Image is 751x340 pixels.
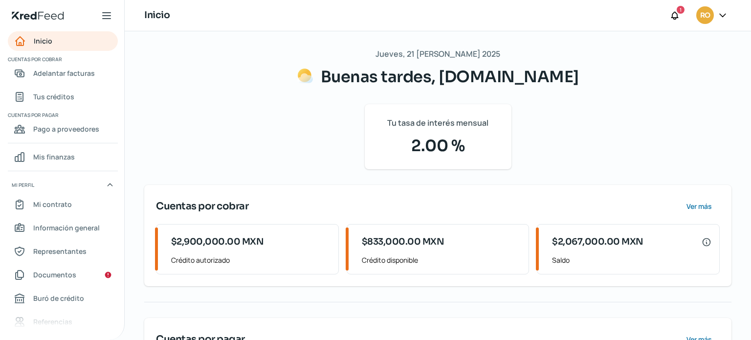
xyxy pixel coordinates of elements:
[33,292,84,304] span: Buró de crédito
[33,269,76,281] span: Documentos
[33,316,72,328] span: Referencias
[144,8,170,23] h1: Inicio
[297,68,313,84] img: Saludos
[700,10,710,22] span: RO
[686,203,712,210] span: Ver más
[8,119,118,139] a: Pago a proveedores
[8,265,118,285] a: Documentos
[362,254,521,266] span: Crédito disponible
[33,67,95,79] span: Adelantar facturas
[12,181,34,189] span: Mi perfil
[8,312,118,332] a: Referencias
[387,116,488,130] span: Tu tasa de interés mensual
[171,235,264,249] span: $2,900,000.00 MXN
[171,254,331,266] span: Crédito autorizado
[8,195,118,214] a: Mi contrato
[33,245,87,257] span: Representantes
[8,55,116,64] span: Cuentas por cobrar
[34,35,52,47] span: Inicio
[8,242,118,261] a: Representantes
[8,147,118,167] a: Mis finanzas
[33,123,99,135] span: Pago a proveedores
[680,5,682,14] span: 1
[362,235,444,249] span: $833,000.00 MXN
[8,218,118,238] a: Información general
[375,47,500,61] span: Jueves, 21 [PERSON_NAME] 2025
[376,134,500,158] span: 2.00 %
[33,91,74,103] span: Tus créditos
[321,67,579,87] span: Buenas tardes, [DOMAIN_NAME]
[33,222,100,234] span: Información general
[552,254,711,266] span: Saldo
[8,64,118,83] a: Adelantar facturas
[552,235,643,249] span: $2,067,000.00 MXN
[8,289,118,308] a: Buró de crédito
[156,199,248,214] span: Cuentas por cobrar
[678,197,720,216] button: Ver más
[8,111,116,119] span: Cuentas por pagar
[33,151,75,163] span: Mis finanzas
[8,87,118,107] a: Tus créditos
[8,31,118,51] a: Inicio
[33,198,72,210] span: Mi contrato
